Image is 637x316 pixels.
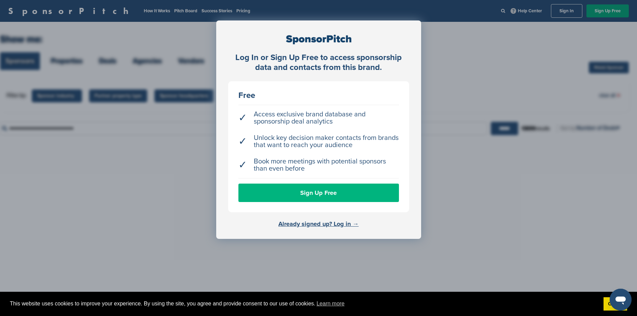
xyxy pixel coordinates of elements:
a: Sign Up Free [238,184,399,202]
span: This website uses cookies to improve your experience. By using the site, you agree and provide co... [10,299,598,309]
a: Already signed up? Log in → [278,220,359,228]
span: ✓ [238,161,247,169]
li: Book more meetings with potential sponsors than even before [238,155,399,176]
li: Unlock key decision maker contacts from brands that want to reach your audience [238,131,399,152]
li: Access exclusive brand database and sponsorship deal analytics [238,107,399,129]
span: ✓ [238,138,247,145]
span: ✓ [238,114,247,121]
div: Free [238,91,399,100]
iframe: Button to launch messaging window [610,289,632,311]
a: dismiss cookie message [604,297,627,311]
div: Log In or Sign Up Free to access sponsorship data and contacts from this brand. [228,53,409,73]
a: learn more about cookies [316,299,346,309]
